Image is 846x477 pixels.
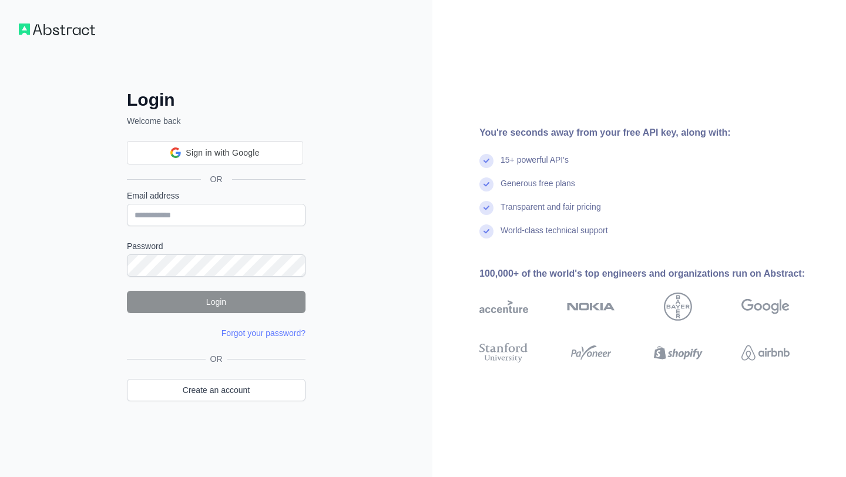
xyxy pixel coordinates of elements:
[479,154,493,168] img: check mark
[501,154,569,177] div: 15+ powerful API's
[19,23,95,35] img: Workflow
[741,341,790,365] img: airbnb
[664,293,692,321] img: bayer
[479,201,493,215] img: check mark
[479,224,493,238] img: check mark
[479,267,827,281] div: 100,000+ of the world's top engineers and organizations run on Abstract:
[479,293,528,321] img: accenture
[479,177,493,192] img: check mark
[501,177,575,201] div: Generous free plans
[127,141,303,164] div: Sign in with Google
[741,293,790,321] img: google
[567,341,616,365] img: payoneer
[127,240,305,252] label: Password
[501,224,608,248] div: World-class technical support
[127,89,305,110] h2: Login
[127,291,305,313] button: Login
[127,190,305,201] label: Email address
[479,126,827,140] div: You're seconds away from your free API key, along with:
[479,341,528,365] img: stanford university
[201,173,232,185] span: OR
[654,341,703,365] img: shopify
[127,379,305,401] a: Create an account
[501,201,601,224] div: Transparent and fair pricing
[221,328,305,338] a: Forgot your password?
[127,115,305,127] p: Welcome back
[206,353,227,365] span: OR
[567,293,616,321] img: nokia
[186,147,259,159] span: Sign in with Google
